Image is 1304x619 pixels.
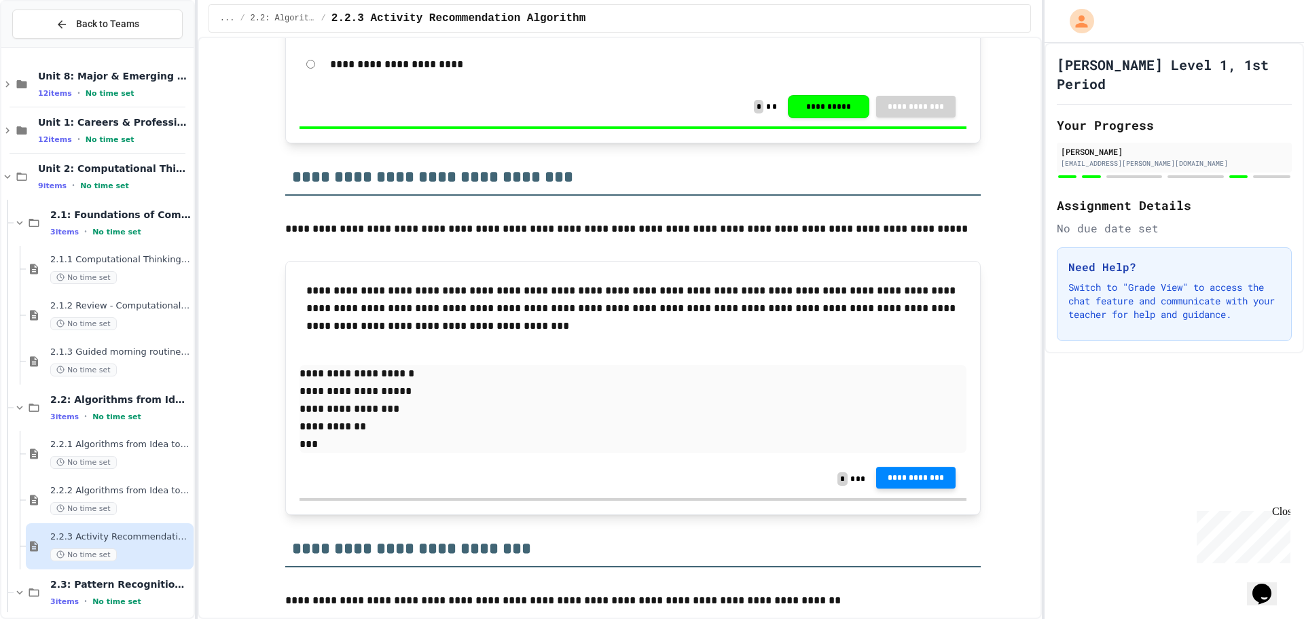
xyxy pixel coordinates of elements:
[50,271,117,284] span: No time set
[84,226,87,237] span: •
[86,89,134,98] span: No time set
[240,13,244,24] span: /
[38,135,72,144] span: 12 items
[72,180,75,191] span: •
[251,13,316,24] span: 2.2: Algorithms from Idea to Flowchart
[331,10,585,26] span: 2.2.3 Activity Recommendation Algorithm
[50,412,79,421] span: 3 items
[220,13,235,24] span: ...
[50,347,191,358] span: 2.1.3 Guided morning routine flowchart
[77,134,80,145] span: •
[1247,565,1290,605] iframe: chat widget
[92,597,141,606] span: No time set
[1068,259,1280,275] h3: Need Help?
[50,531,191,543] span: 2.2.3 Activity Recommendation Algorithm
[50,209,191,221] span: 2.1: Foundations of Computational Thinking
[1057,220,1292,236] div: No due date set
[50,502,117,515] span: No time set
[1191,506,1290,563] iframe: chat widget
[77,88,80,99] span: •
[84,596,87,607] span: •
[76,17,139,31] span: Back to Teams
[50,393,191,406] span: 2.2: Algorithms from Idea to Flowchart
[86,135,134,144] span: No time set
[50,300,191,312] span: 2.1.2 Review - Computational Thinking and Problem Solving
[38,89,72,98] span: 12 items
[321,13,326,24] span: /
[38,70,191,82] span: Unit 8: Major & Emerging Technologies
[50,548,117,561] span: No time set
[38,116,191,128] span: Unit 1: Careers & Professionalism
[12,10,183,39] button: Back to Teams
[92,228,141,236] span: No time set
[50,439,191,450] span: 2.2.1 Algorithms from Idea to Flowchart
[50,578,191,590] span: 2.3: Pattern Recognition & Decomposition
[38,162,191,175] span: Unit 2: Computational Thinking & Problem-Solving
[1061,158,1288,169] div: [EMAIL_ADDRESS][PERSON_NAME][DOMAIN_NAME]
[50,364,117,376] span: No time set
[1055,5,1098,37] div: My Account
[50,254,191,266] span: 2.1.1 Computational Thinking and Problem Solving
[84,411,87,422] span: •
[92,412,141,421] span: No time set
[1057,196,1292,215] h2: Assignment Details
[38,181,67,190] span: 9 items
[50,317,117,330] span: No time set
[50,228,79,236] span: 3 items
[1057,116,1292,135] h2: Your Progress
[1057,55,1292,93] h1: [PERSON_NAME] Level 1, 1st Period
[50,456,117,469] span: No time set
[50,597,79,606] span: 3 items
[50,485,191,497] span: 2.2.2 Algorithms from Idea to Flowchart - Review
[1068,281,1280,321] p: Switch to "Grade View" to access the chat feature and communicate with your teacher for help and ...
[80,181,129,190] span: No time set
[5,5,94,86] div: Chat with us now!Close
[1061,145,1288,158] div: [PERSON_NAME]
